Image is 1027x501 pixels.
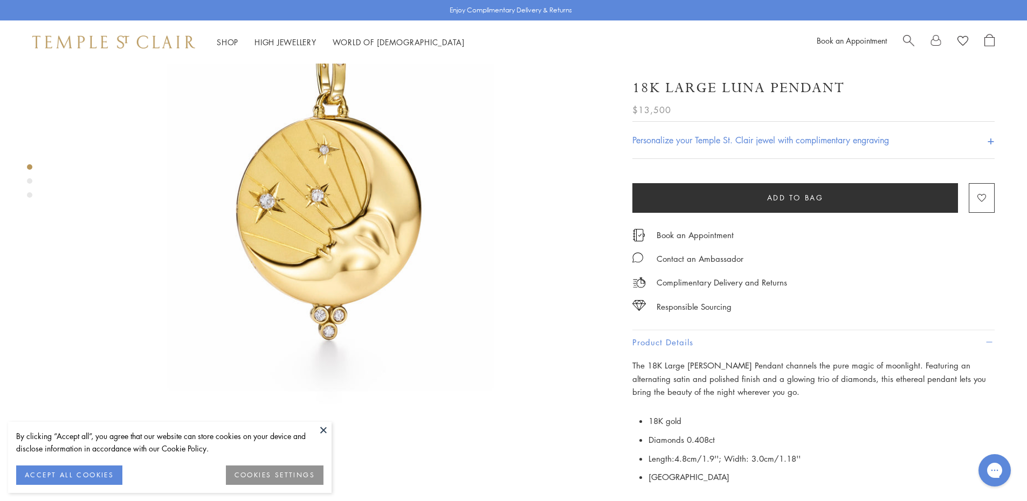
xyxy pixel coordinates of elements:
p: Enjoy Complimentary Delivery & Returns [450,5,572,16]
button: ACCEPT ALL COOKIES [16,465,122,485]
img: icon_appointment.svg [632,229,645,241]
h4: Personalize your Temple St. Clair jewel with complimentary engraving [632,134,889,147]
img: MessageIcon-01_2.svg [632,252,643,263]
img: Temple St. Clair [32,36,195,48]
img: icon_sourcing.svg [632,300,646,311]
iframe: Gorgias live chat messenger [973,450,1016,490]
p: The 18K Large [PERSON_NAME] Pendant channels the pure magic of moonlight. Featuring an alternatin... [632,359,995,399]
p: Complimentary Delivery and Returns [657,276,787,289]
span: m/1.9''; Width: 3.0cm/1.18'' [691,453,801,464]
div: Product gallery navigation [27,162,32,206]
a: World of [DEMOGRAPHIC_DATA]World of [DEMOGRAPHIC_DATA] [333,37,465,47]
button: Add to bag [632,183,958,213]
li: [GEOGRAPHIC_DATA] [649,468,995,486]
li: Diamonds 0.408ct [649,430,995,449]
div: By clicking “Accept all”, you agree that our website can store cookies on your device and disclos... [16,430,323,455]
li: 18K gold [649,412,995,430]
button: COOKIES SETTINGS [226,465,323,485]
a: Search [903,34,914,50]
a: Open Shopping Bag [984,34,995,50]
img: icon_delivery.svg [632,276,646,289]
div: Contact an Ambassador [657,252,743,266]
div: Responsible Sourcing [657,300,732,314]
h1: 18K Large Luna Pendant [632,79,845,98]
li: Length: [649,449,995,468]
nav: Main navigation [217,36,465,49]
h4: + [987,130,995,150]
button: Product Details [632,330,995,354]
span: Add to bag [767,192,824,204]
span: 4.8c [674,453,691,464]
a: ShopShop [217,37,238,47]
a: Book an Appointment [817,35,887,46]
span: $13,500 [632,103,671,117]
a: View Wishlist [957,34,968,50]
a: High JewelleryHigh Jewellery [254,37,316,47]
a: Book an Appointment [657,229,734,241]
